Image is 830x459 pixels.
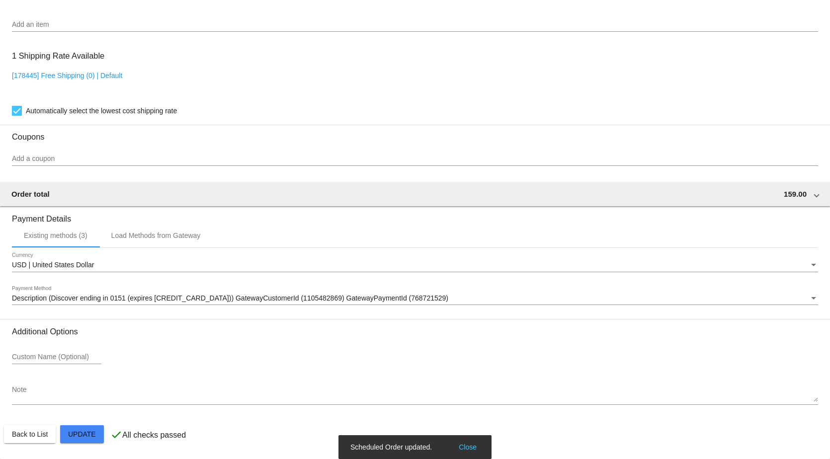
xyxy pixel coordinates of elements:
button: Back to List [4,425,56,443]
p: All checks passed [122,431,186,440]
button: Update [60,425,104,443]
mat-select: Payment Method [12,295,818,303]
span: 159.00 [784,190,807,198]
button: Close [456,442,480,452]
span: Automatically select the lowest cost shipping rate [26,105,177,117]
div: Existing methods (3) [24,231,87,239]
span: USD | United States Dollar [12,261,94,269]
a: [178445] Free Shipping (0) | Default [12,72,122,79]
span: Back to List [12,430,48,438]
span: Description (Discover ending in 0151 (expires [CREDIT_CARD_DATA])) GatewayCustomerId (1105482869)... [12,294,448,302]
simple-snack-bar: Scheduled Order updated. [350,442,480,452]
mat-icon: check [110,429,122,441]
input: Add a coupon [12,155,818,163]
h3: Additional Options [12,327,818,336]
h3: 1 Shipping Rate Available [12,45,104,67]
div: Load Methods from Gateway [111,231,201,239]
span: Update [68,430,96,438]
h3: Payment Details [12,207,818,224]
input: Custom Name (Optional) [12,353,101,361]
span: Order total [11,190,50,198]
input: Add an item [12,21,818,29]
h3: Coupons [12,125,818,142]
mat-select: Currency [12,261,818,269]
